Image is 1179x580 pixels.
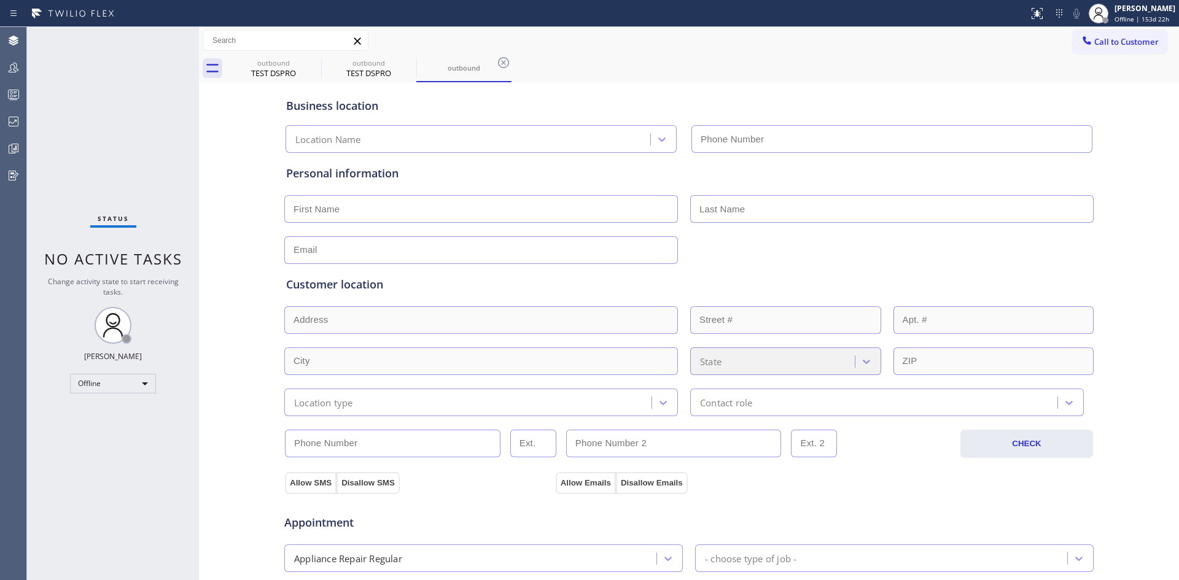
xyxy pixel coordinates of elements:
[284,514,553,531] span: Appointment
[284,306,678,334] input: Address
[294,395,353,409] div: Location type
[960,430,1093,458] button: CHECK
[284,236,678,264] input: Email
[690,195,1094,223] input: Last Name
[203,31,368,50] input: Search
[84,351,142,362] div: [PERSON_NAME]
[690,306,881,334] input: Street #
[510,430,556,457] input: Ext.
[418,63,510,72] div: outbound
[337,472,400,494] button: Disallow SMS
[44,249,182,269] span: No active tasks
[295,133,361,147] div: Location Name
[294,551,402,565] div: Appliance Repair Regular
[893,347,1094,375] input: ZIP
[1115,3,1175,14] div: [PERSON_NAME]
[286,276,1092,293] div: Customer location
[227,55,320,82] div: TEST DSPRO
[700,395,752,409] div: Contact role
[322,55,415,82] div: TEST DSPRO
[1068,5,1085,22] button: Mute
[1073,30,1167,53] button: Call to Customer
[691,125,1092,153] input: Phone Number
[1094,36,1159,47] span: Call to Customer
[70,374,156,393] div: Offline
[566,430,782,457] input: Phone Number 2
[556,472,616,494] button: Allow Emails
[322,68,415,79] div: TEST DSPRO
[1115,15,1169,23] span: Offline | 153d 22h
[284,347,678,375] input: City
[227,68,320,79] div: TEST DSPRO
[285,430,500,457] input: Phone Number
[48,276,179,297] span: Change activity state to start receiving tasks.
[284,195,678,223] input: First Name
[893,306,1094,334] input: Apt. #
[227,58,320,68] div: outbound
[286,165,1092,182] div: Personal information
[322,58,415,68] div: outbound
[791,430,837,457] input: Ext. 2
[285,472,337,494] button: Allow SMS
[98,214,129,223] span: Status
[286,98,1092,114] div: Business location
[705,551,796,565] div: - choose type of job -
[616,472,688,494] button: Disallow Emails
